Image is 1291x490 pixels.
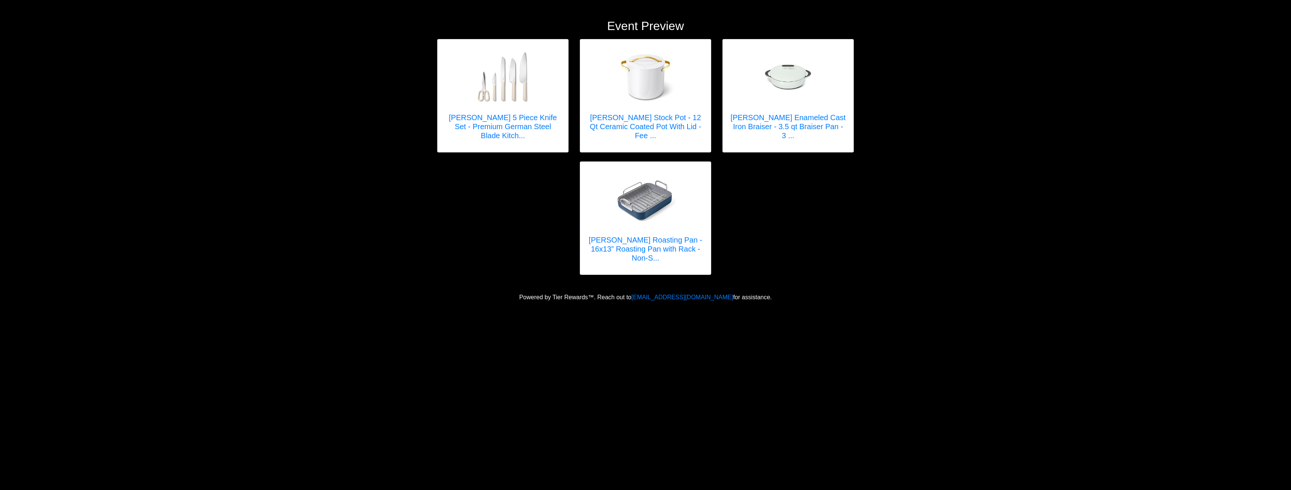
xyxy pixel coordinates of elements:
img: Caraway Enameled Cast Iron Braiser - 3.5 qt Braiser Pan - 3 Layer Enamel Coating - No Seasoning R... [758,47,818,107]
img: Caraway Stock Pot - 12 Qt Ceramic Coated Pot With Lid - Fee From Forever Chemicals - Large Pot fo... [615,47,676,107]
a: Caraway Stock Pot - 12 Qt Ceramic Coated Pot With Lid - Fee From Forever Chemicals - Large Pot fo... [588,47,703,145]
a: Caraway Enameled Cast Iron Braiser - 3.5 qt Braiser Pan - 3 Layer Enamel Coating - No Seasoning R... [730,47,846,145]
img: Caraway 5 Piece Knife Set - Premium German Steel Blade Kitchen Knives - Ergonomic Handles - No Mi... [473,47,533,107]
img: Caraway Roasting Pan - 16x13” Roasting Pan with Rack - Non-Stick Ceramic Coated - Non Toxic, PTFE... [615,169,676,229]
h2: Event Preview [437,19,854,33]
span: Powered by Tier Rewards™. Reach out to for assistance. [519,294,772,300]
a: Caraway Roasting Pan - 16x13” Roasting Pan with Rack - Non-Stick Ceramic Coated - Non Toxic, PTFE... [588,169,703,267]
a: [EMAIL_ADDRESS][DOMAIN_NAME] [631,294,733,300]
h5: [PERSON_NAME] Roasting Pan - 16x13” Roasting Pan with Rack - Non-S... [588,235,703,262]
h5: [PERSON_NAME] Stock Pot - 12 Qt Ceramic Coated Pot With Lid - Fee ... [588,113,703,140]
h5: [PERSON_NAME] 5 Piece Knife Set - Premium German Steel Blade Kitch... [445,113,561,140]
a: Caraway 5 Piece Knife Set - Premium German Steel Blade Kitchen Knives - Ergonomic Handles - No Mi... [445,47,561,145]
h5: [PERSON_NAME] Enameled Cast Iron Braiser - 3.5 qt Braiser Pan - 3 ... [730,113,846,140]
